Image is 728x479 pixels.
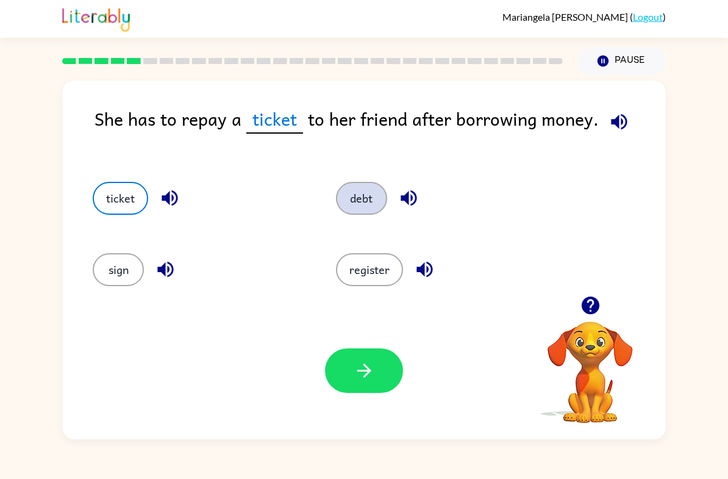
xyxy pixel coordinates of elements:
[336,253,403,286] button: register
[95,105,666,157] div: She has to repay a to her friend after borrowing money.
[62,5,130,32] img: Literably
[93,253,144,286] button: sign
[502,11,666,23] div: ( )
[502,11,630,23] span: Mariangela [PERSON_NAME]
[246,105,303,134] span: ticket
[577,47,666,75] button: Pause
[529,303,651,425] video: Your browser must support playing .mp4 files to use Literably. Please try using another browser.
[336,182,387,215] button: debt
[633,11,663,23] a: Logout
[93,182,148,215] button: ticket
